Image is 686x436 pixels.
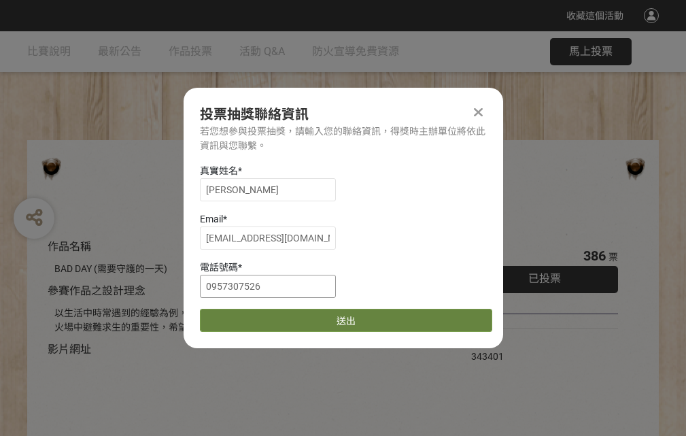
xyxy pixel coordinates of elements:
button: 馬上投票 [550,38,632,65]
div: 投票抽獎聯絡資訊 [200,104,487,124]
div: BAD DAY (需要守護的一天) [54,262,430,276]
div: 若您想參與投票抽獎，請輸入您的聯絡資訊，得獎時主辦單位將依此資訊與您聯繫。 [200,124,487,153]
span: 已投票 [528,272,561,285]
span: Email [200,214,223,224]
span: 作品投票 [169,45,212,58]
span: 收藏這個活動 [566,10,623,21]
span: 作品名稱 [48,240,91,253]
a: 活動 Q&A [239,31,285,72]
span: 防火宣導免費資源 [312,45,399,58]
span: 真實姓名 [200,165,238,176]
a: 最新公告 [98,31,141,72]
a: 防火宣導免費資源 [312,31,399,72]
span: 票 [608,252,618,263]
span: 比賽說明 [27,45,71,58]
span: 386 [583,248,606,264]
a: 比賽說明 [27,31,71,72]
div: 以生活中時常遇到的經驗為例，透過對比的方式宣傳住宅用火災警報器、家庭逃生計畫及火場中避難求生的重要性，希望透過趣味的短影音讓更多人認識到更多的防火觀念。 [54,306,430,335]
span: 影片網址 [48,343,91,356]
span: 最新公告 [98,45,141,58]
span: 電話號碼 [200,262,238,273]
iframe: Facebook Share [507,335,575,349]
a: 作品投票 [169,31,212,72]
span: 活動 Q&A [239,45,285,58]
span: 馬上投票 [569,45,613,58]
button: 送出 [200,309,492,332]
span: 參賽作品之設計理念 [48,284,145,297]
